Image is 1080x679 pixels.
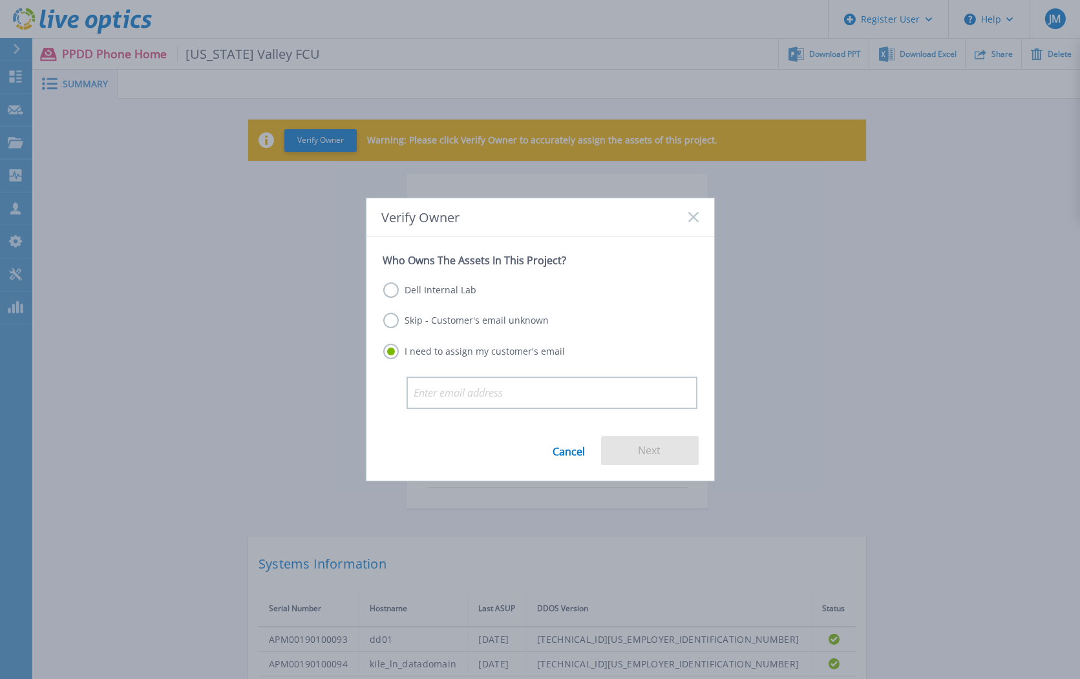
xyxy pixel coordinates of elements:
input: Enter email address [407,377,697,409]
span: Verify Owner [382,210,460,225]
label: Dell Internal Lab [383,282,477,298]
label: Skip - Customer's email unknown [383,313,549,328]
label: I need to assign my customer's email [383,344,566,359]
p: Who Owns The Assets In This Project? [383,254,697,267]
button: Next [601,436,699,465]
a: Cancel [553,436,586,465]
